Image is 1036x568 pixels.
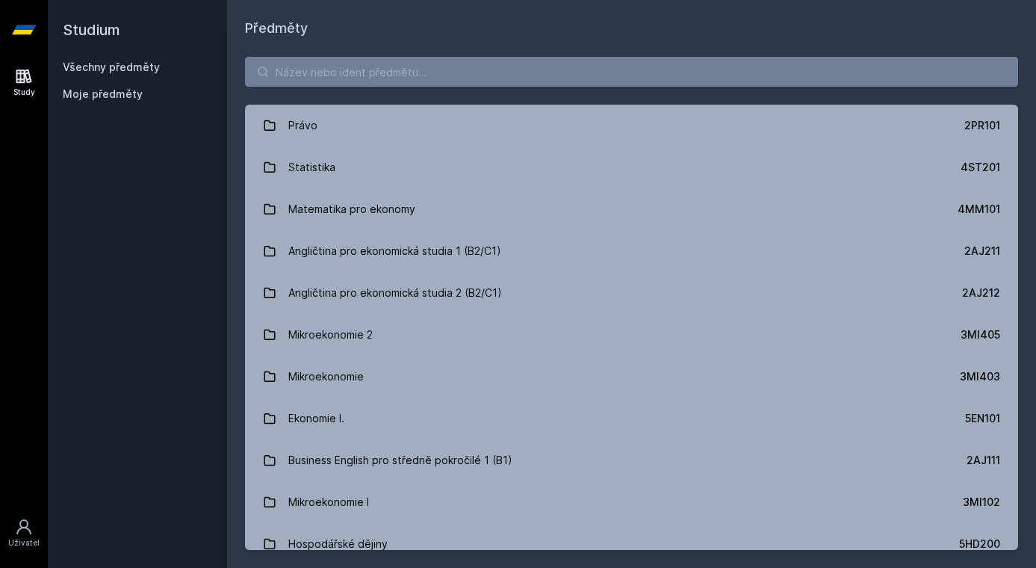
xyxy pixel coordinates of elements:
a: Hospodářské dějiny 5HD200 [245,523,1018,565]
a: Právo 2PR101 [245,105,1018,146]
div: Mikroekonomie [288,362,364,392]
a: Mikroekonomie 2 3MI405 [245,314,1018,356]
div: 3MI102 [963,495,1000,510]
div: 5EN101 [965,411,1000,426]
div: Matematika pro ekonomy [288,194,415,224]
a: Statistika 4ST201 [245,146,1018,188]
a: Angličtina pro ekonomická studia 2 (B2/C1) 2AJ212 [245,272,1018,314]
div: 2AJ111 [967,453,1000,468]
div: Mikroekonomie 2 [288,320,373,350]
div: 2AJ211 [964,244,1000,259]
h1: Předměty [245,18,1018,39]
a: Ekonomie I. 5EN101 [245,398,1018,439]
div: Business English pro středně pokročilé 1 (B1) [288,445,512,475]
div: Hospodářské dějiny [288,529,388,559]
div: Právo [288,111,317,141]
a: Angličtina pro ekonomická studia 1 (B2/C1) 2AJ211 [245,230,1018,272]
div: 2AJ212 [962,285,1000,300]
div: 2PR101 [964,118,1000,133]
a: Uživatel [3,510,45,556]
span: Moje předměty [63,87,143,102]
a: Všechny předměty [63,61,160,73]
div: Angličtina pro ekonomická studia 1 (B2/C1) [288,236,501,266]
div: 4MM101 [958,202,1000,217]
a: Mikroekonomie I 3MI102 [245,481,1018,523]
div: Angličtina pro ekonomická studia 2 (B2/C1) [288,278,502,308]
a: Matematika pro ekonomy 4MM101 [245,188,1018,230]
a: Business English pro středně pokročilé 1 (B1) 2AJ111 [245,439,1018,481]
div: Ekonomie I. [288,404,344,433]
input: Název nebo ident předmětu… [245,57,1018,87]
div: Uživatel [8,537,40,549]
div: 3MI405 [961,327,1000,342]
div: Study [13,87,35,98]
a: Study [3,60,45,105]
div: 3MI403 [960,369,1000,384]
div: 5HD200 [959,537,1000,552]
div: Statistika [288,152,335,182]
div: 4ST201 [961,160,1000,175]
a: Mikroekonomie 3MI403 [245,356,1018,398]
div: Mikroekonomie I [288,487,369,517]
